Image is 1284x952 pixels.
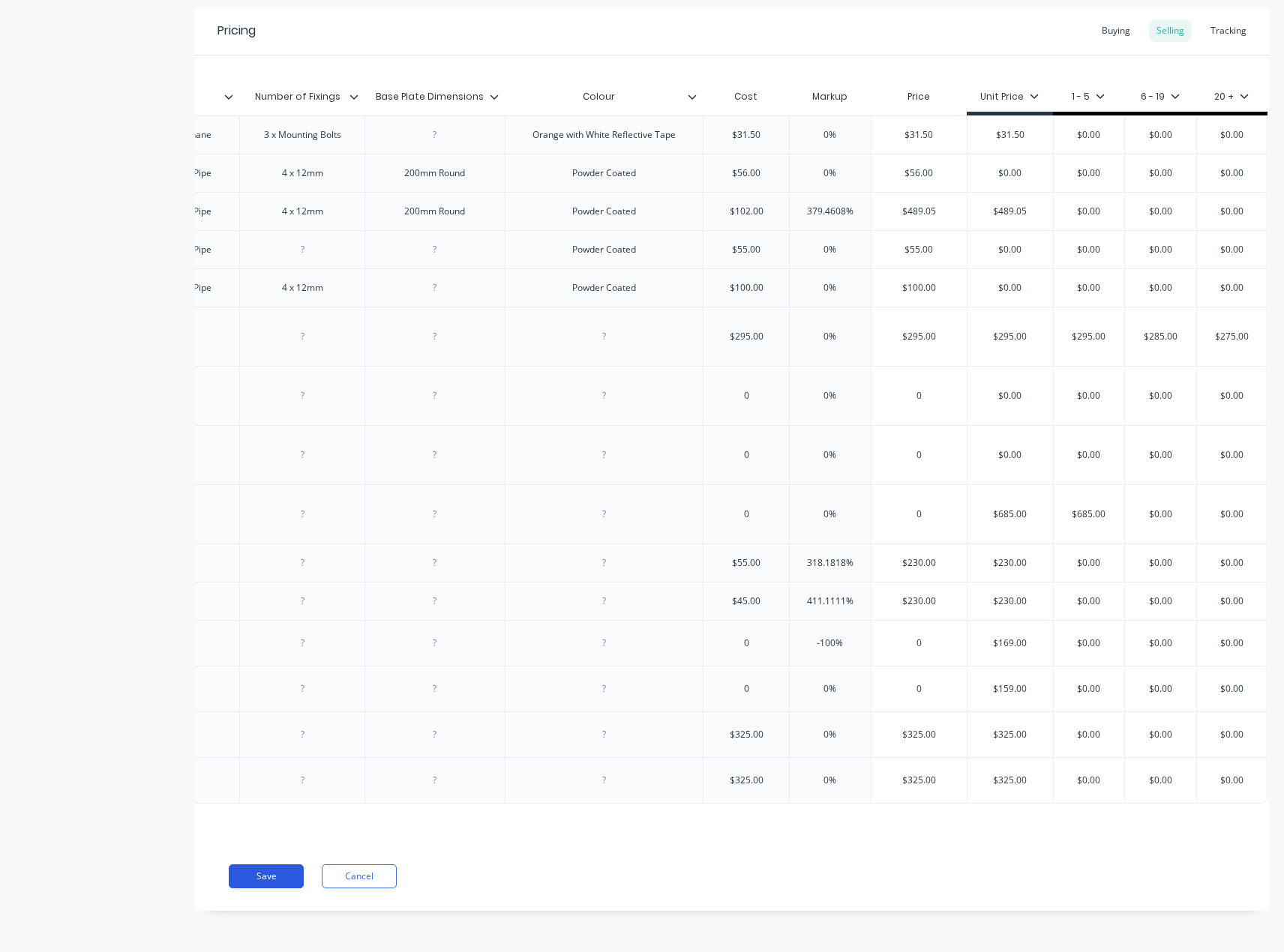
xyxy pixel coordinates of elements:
div: $325.00 [967,716,1053,753]
div: 1 - 5 [1072,90,1105,103]
div: 0% [790,231,871,268]
div: $0.00 [1051,116,1126,154]
div: $100.00 [871,269,967,307]
div: $230.00 [871,582,967,620]
div: $55.00 [703,231,789,268]
div: 200mm Round [392,163,477,183]
div: $0.00 [1194,269,1269,307]
div: $0.00 [1051,762,1126,799]
div: $0.00 [1123,193,1198,230]
div: $0.00 [1194,193,1269,230]
div: 318.1818% [790,544,871,582]
div: $0.00 [1123,582,1198,620]
div: $230.00 [967,582,1053,620]
div: 4 x 12mm [265,163,340,183]
div: $56.00 [703,154,789,192]
div: 20 + [1214,90,1249,103]
div: $0.00 [1194,377,1269,415]
div: $31.50 [871,116,967,154]
div: $0.00 [1051,624,1126,662]
div: 0 [871,436,967,474]
div: Powder Coated [560,202,648,221]
div: $45.00 [703,582,789,620]
div: $489.05 [871,193,967,230]
div: 6 - 19 [1141,90,1180,103]
div: Base Plate Dimensions [364,78,496,115]
div: $295.00 [1051,318,1126,355]
div: 0% [790,154,871,192]
div: $325.00 [703,716,789,753]
div: Unit Price [980,90,1039,103]
div: $0.00 [1194,495,1269,533]
div: $0.00 [967,269,1053,307]
div: $0.00 [1123,116,1198,154]
div: Tracking [1203,19,1254,42]
div: $0.00 [1194,544,1269,582]
div: $0.00 [1194,154,1269,192]
div: $325.00 [871,716,967,753]
div: $0.00 [1194,436,1269,474]
div: $285.00 [1123,318,1198,355]
div: $0.00 [1123,154,1198,192]
div: $0.00 [1051,154,1126,192]
div: $0.00 [1123,436,1198,474]
div: Powder Coated [560,163,648,183]
div: 0 [703,436,789,474]
div: 0% [790,762,871,799]
div: 0% [790,116,871,154]
div: $0.00 [1123,716,1198,753]
div: 0% [790,436,871,474]
div: $0.00 [1051,582,1126,620]
div: $325.00 [967,762,1053,799]
div: $0.00 [1051,377,1126,415]
div: 0% [790,495,871,533]
button: Cancel [322,864,397,888]
div: $0.00 [1194,116,1269,154]
div: $31.50 [967,116,1053,154]
div: $295.00 [703,318,789,355]
div: $55.00 [871,231,967,268]
div: 4 x 12mm [265,202,340,221]
button: Save [229,864,304,888]
div: 0 [703,495,789,533]
div: $100.00 [703,269,789,307]
div: $159.00 [967,670,1053,708]
div: $55.00 [703,544,789,582]
div: Markup [789,82,871,112]
div: 411.1111% [790,582,871,620]
div: $0.00 [1123,495,1198,533]
div: 0% [790,670,871,708]
div: 3 x Mounting Bolts [252,125,353,145]
div: $230.00 [871,544,967,582]
div: $0.00 [967,377,1053,415]
div: 0 [871,377,967,415]
div: 0 [871,670,967,708]
div: 200mm Round [392,202,477,221]
div: $325.00 [871,762,967,799]
input: ? [1051,556,1126,570]
div: $0.00 [1194,670,1269,708]
div: Price [871,82,967,112]
div: $0.00 [1123,377,1198,415]
div: 0 [703,670,789,708]
div: $31.50 [703,116,789,154]
div: $0.00 [1051,269,1126,307]
div: Powder Coated [560,278,648,298]
div: $0.00 [1194,624,1269,662]
div: $0.00 [1051,436,1126,474]
div: $102.00 [703,193,789,230]
div: Cost [703,82,789,112]
div: Base Plate Dimensions [364,82,505,112]
div: $0.00 [1123,231,1198,268]
div: $0.00 [967,154,1053,192]
div: $685.00 [967,495,1053,533]
div: $0.00 [1051,670,1126,708]
div: 0 [871,624,967,662]
div: 0 [703,377,789,415]
div: $0.00 [1194,762,1269,799]
div: 0 [871,495,967,533]
div: Buying [1094,19,1138,42]
div: $0.00 [1123,624,1198,662]
div: $0.00 [1123,670,1198,708]
div: $56.00 [871,154,967,192]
